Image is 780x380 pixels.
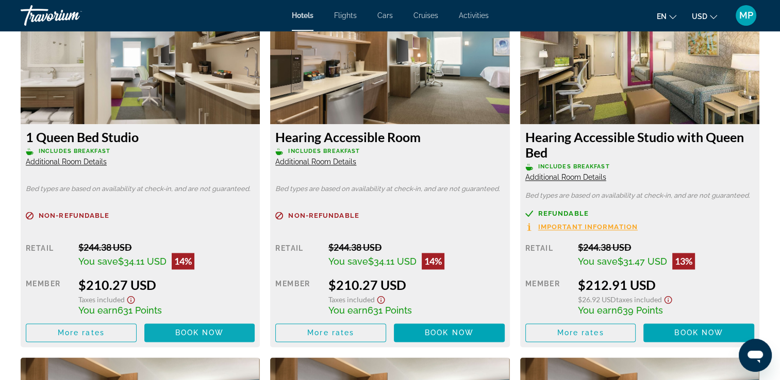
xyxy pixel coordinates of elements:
[525,222,638,231] button: Important Information
[538,210,589,217] span: Refundable
[288,148,360,154] span: Includes Breakfast
[674,329,723,337] span: Book now
[26,241,71,269] div: Retail
[525,241,570,269] div: Retail
[125,292,137,304] button: Show Taxes and Fees disclaimer
[39,212,109,219] span: Non-refundable
[578,256,618,267] span: You save
[175,329,224,337] span: Book now
[328,241,505,253] div: $244.38 USD
[538,223,638,230] span: Important Information
[328,256,368,267] span: You save
[672,253,695,269] div: 13%
[78,256,118,267] span: You save
[557,329,604,337] span: More rates
[58,329,105,337] span: More rates
[617,305,663,316] span: 639 Points
[525,210,754,217] a: Refundable
[657,9,676,24] button: Change language
[78,241,255,253] div: $244.38 USD
[275,129,504,145] h3: Hearing Accessible Room
[377,11,393,20] a: Cars
[413,11,438,20] a: Cruises
[26,158,107,166] span: Additional Room Details
[39,148,110,154] span: Includes Breakfast
[334,11,357,20] a: Flights
[78,295,125,304] span: Taxes included
[26,277,71,316] div: Member
[578,295,616,304] span: $26.92 USD
[578,305,617,316] span: You earn
[525,192,754,199] p: Bed types are based on availability at check-in, and are not guaranteed.
[525,173,606,181] span: Additional Room Details
[618,256,667,267] span: $31.47 USD
[172,253,194,269] div: 14%
[459,11,489,20] a: Activities
[275,158,356,166] span: Additional Room Details
[733,5,759,26] button: User Menu
[538,163,610,170] span: Includes Breakfast
[692,12,707,21] span: USD
[422,253,444,269] div: 14%
[275,241,320,269] div: Retail
[118,256,167,267] span: $34.11 USD
[328,295,375,304] span: Taxes included
[525,323,636,342] button: More rates
[375,292,387,304] button: Show Taxes and Fees disclaimer
[118,305,162,316] span: 631 Points
[26,185,255,193] p: Bed types are based on availability at check-in, and are not guaranteed.
[288,212,359,219] span: Non-refundable
[328,277,505,292] div: $210.27 USD
[307,329,354,337] span: More rates
[525,277,570,316] div: Member
[275,185,504,193] p: Bed types are based on availability at check-in, and are not guaranteed.
[21,2,124,29] a: Travorium
[616,295,662,304] span: Taxes included
[739,10,753,21] span: MP
[425,329,474,337] span: Book now
[275,323,386,342] button: More rates
[578,277,754,292] div: $212.91 USD
[328,305,368,316] span: You earn
[78,277,255,292] div: $210.27 USD
[292,11,313,20] a: Hotels
[578,241,754,253] div: $244.38 USD
[26,323,137,342] button: More rates
[662,292,674,304] button: Show Taxes and Fees disclaimer
[144,323,255,342] button: Book now
[275,277,320,316] div: Member
[739,339,772,372] iframe: Button to launch messaging window
[692,9,717,24] button: Change currency
[368,256,417,267] span: $34.11 USD
[78,305,118,316] span: You earn
[657,12,667,21] span: en
[368,305,412,316] span: 631 Points
[643,323,754,342] button: Book now
[26,129,255,145] h3: 1 Queen Bed Studio
[525,129,754,160] h3: Hearing Accessible Studio with Queen Bed
[394,323,505,342] button: Book now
